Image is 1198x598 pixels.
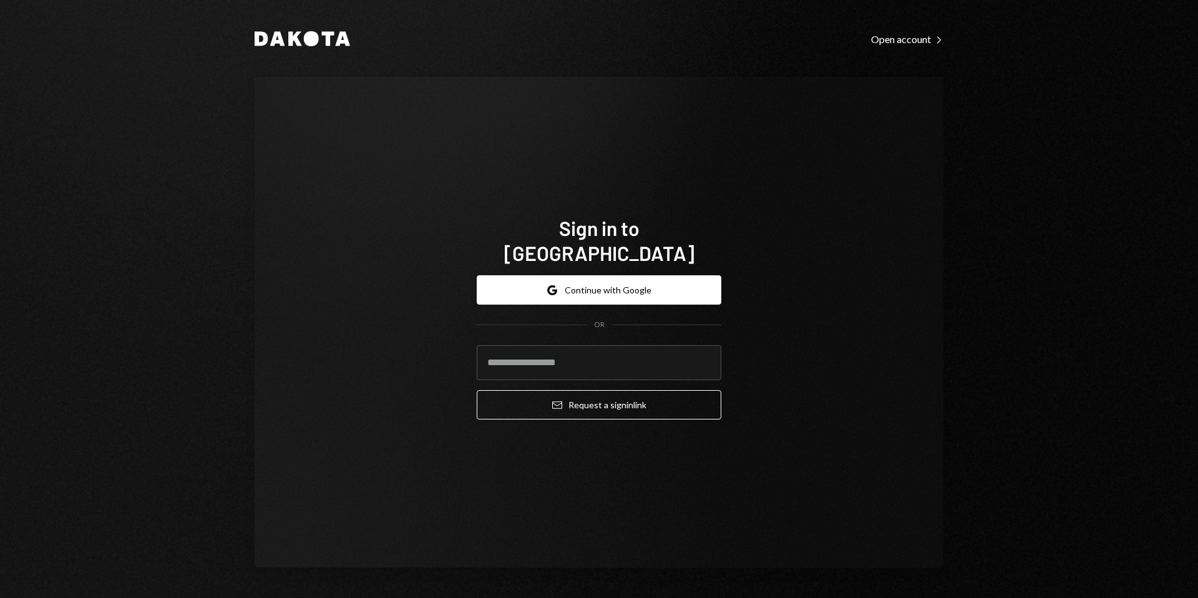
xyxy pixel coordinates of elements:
[477,215,721,265] h1: Sign in to [GEOGRAPHIC_DATA]
[871,33,943,46] div: Open account
[477,275,721,305] button: Continue with Google
[477,390,721,419] button: Request a signinlink
[871,32,943,46] a: Open account
[594,320,605,330] div: OR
